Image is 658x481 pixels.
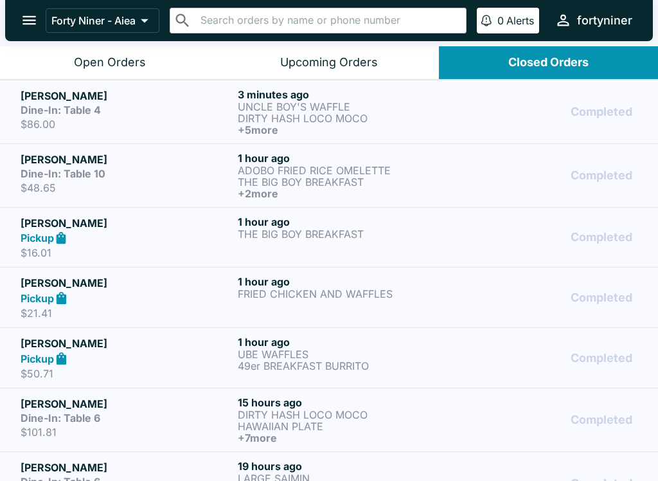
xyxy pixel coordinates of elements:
p: DIRTY HASH LOCO MOCO [238,409,450,421]
h6: + 7 more [238,432,450,444]
p: DIRTY HASH LOCO MOCO [238,113,450,124]
strong: Dine-In: Table 10 [21,167,105,180]
h5: [PERSON_NAME] [21,88,233,104]
h6: 1 hour ago [238,152,450,165]
p: Forty Niner - Aiea [51,14,136,27]
h5: [PERSON_NAME] [21,396,233,412]
p: $101.81 [21,426,233,439]
h5: [PERSON_NAME] [21,152,233,167]
div: Open Orders [74,55,146,70]
div: Closed Orders [508,55,589,70]
p: HAWAIIAN PLATE [238,421,450,432]
p: ADOBO FRIED RICE OMELETTE [238,165,450,176]
h6: 1 hour ago [238,215,450,228]
h6: + 2 more [238,188,450,199]
p: THE BIG BOY BREAKFAST [238,228,450,240]
input: Search orders by name or phone number [197,12,461,30]
div: Upcoming Orders [280,55,378,70]
h6: 19 hours ago [238,460,450,473]
strong: Pickup [21,292,54,305]
h5: [PERSON_NAME] [21,215,233,231]
p: $50.71 [21,367,233,380]
p: $16.01 [21,246,233,259]
strong: Pickup [21,352,54,365]
h5: [PERSON_NAME] [21,336,233,351]
p: $48.65 [21,181,233,194]
p: 0 [497,14,504,27]
h5: [PERSON_NAME] [21,460,233,475]
p: UBE WAFFLES [238,349,450,360]
p: Alerts [506,14,534,27]
p: FRIED CHICKEN AND WAFFLES [238,288,450,300]
button: fortyniner [549,6,637,34]
h5: [PERSON_NAME] [21,275,233,291]
h6: + 5 more [238,124,450,136]
p: 49er BREAKFAST BURRITO [238,360,450,372]
h6: 1 hour ago [238,275,450,288]
strong: Dine-In: Table 6 [21,412,100,424]
h6: 3 minutes ago [238,88,450,101]
h6: 1 hour ago [238,336,450,349]
p: $21.41 [21,307,233,320]
h6: 15 hours ago [238,396,450,409]
div: fortyniner [577,13,632,28]
p: $86.00 [21,118,233,131]
button: Forty Niner - Aiea [46,8,159,33]
strong: Dine-In: Table 4 [21,104,101,116]
strong: Pickup [21,231,54,244]
p: THE BIG BOY BREAKFAST [238,176,450,188]
button: open drawer [13,4,46,37]
p: UNCLE BOY'S WAFFLE [238,101,450,113]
